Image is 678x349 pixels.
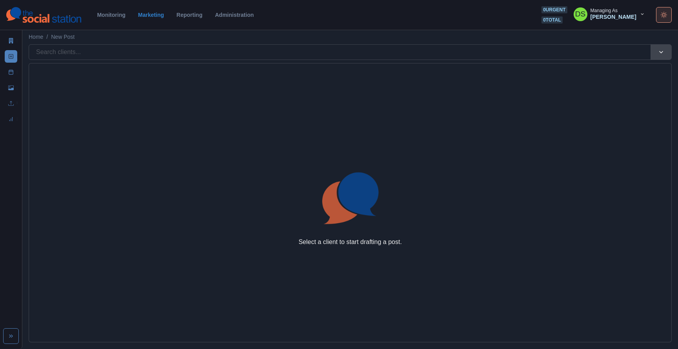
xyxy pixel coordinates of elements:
div: Managing As [591,8,618,13]
button: Expand [3,328,19,344]
a: Administration [215,12,254,18]
a: Post Schedule [5,66,17,78]
a: Monitoring [97,12,125,18]
div: [PERSON_NAME] [591,14,636,20]
a: Marketing Summary [5,34,17,47]
a: New Post [51,33,75,41]
nav: breadcrumb [29,33,75,41]
span: 0 total [541,16,563,24]
a: Media Library [5,81,17,94]
img: ssLogoSVG.f144a2481ffb055bcdd00c89108cbcb7.svg [311,159,390,237]
a: New Post [5,50,17,63]
a: Home [29,33,43,41]
span: / [46,33,48,41]
span: 0 urgent [541,6,567,13]
a: Review Summary [5,113,17,125]
a: Marketing [138,12,164,18]
button: Managing As[PERSON_NAME] [567,6,651,22]
a: Uploads [5,97,17,110]
img: logoTextSVG.62801f218bc96a9b266caa72a09eb111.svg [6,7,81,23]
a: Reporting [177,12,202,18]
div: Dakota Saunders [575,5,586,24]
button: Toggle Mode [656,7,672,23]
div: Select a client to start drafting a post. [299,159,402,247]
